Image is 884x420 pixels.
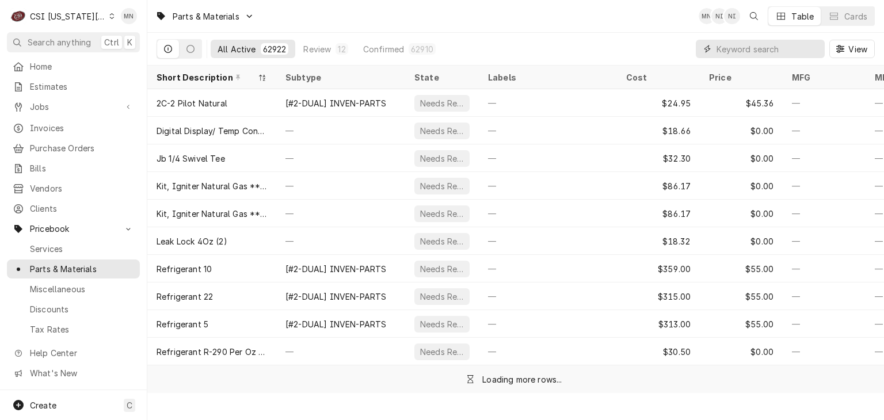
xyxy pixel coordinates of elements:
[617,89,700,117] div: $24.95
[276,227,405,255] div: —
[30,122,134,134] span: Invoices
[711,8,727,24] div: NI
[10,8,26,24] div: CSI Kansas City's Avatar
[617,227,700,255] div: $18.32
[30,303,134,315] span: Discounts
[30,81,134,93] span: Estimates
[30,400,56,410] span: Create
[724,8,740,24] div: Nate Ingram's Avatar
[7,179,140,198] a: Vendors
[7,57,140,76] a: Home
[479,227,617,255] div: —
[276,117,405,144] div: —
[479,200,617,227] div: —
[711,8,727,24] div: Nate Ingram's Avatar
[617,282,700,310] div: $315.00
[700,117,783,144] div: $0.00
[157,180,267,192] div: Kit, Igniter Natural Gas **Replaces Fry-8263054**
[709,71,771,83] div: Price
[7,32,140,52] button: Search anythingCtrlK
[7,199,140,218] a: Clients
[419,235,465,247] div: Needs Review
[411,43,433,55] div: 62910
[285,71,394,83] div: Subtype
[30,243,134,255] span: Services
[157,346,267,358] div: Refrigerant R-290 Per Oz (See Note)
[30,367,133,379] span: What's New
[846,43,870,55] span: View
[419,152,465,165] div: Needs Review
[7,259,140,278] a: Parts & Materials
[617,338,700,365] div: $30.50
[30,10,106,22] div: CSI [US_STATE][GEOGRAPHIC_DATA]
[276,338,405,365] div: —
[419,180,465,192] div: Needs Review
[157,318,208,330] div: Refrigerant 5
[7,280,140,299] a: Miscellaneous
[157,125,267,137] div: Digital Display/ Temp Controller
[104,36,119,48] span: Ctrl
[263,43,287,55] div: 62922
[479,255,617,282] div: —
[700,227,783,255] div: $0.00
[414,71,467,83] div: State
[479,282,617,310] div: —
[157,291,213,303] div: Refrigerant 22
[7,119,140,138] a: Invoices
[7,77,140,96] a: Estimates
[303,43,331,55] div: Review
[783,89,866,117] div: —
[783,172,866,200] div: —
[479,172,617,200] div: —
[617,172,700,200] div: $86.17
[699,8,715,24] div: Melissa Nehls's Avatar
[30,283,134,295] span: Miscellaneous
[173,10,239,22] span: Parts & Materials
[724,8,740,24] div: NI
[617,144,700,172] div: $32.30
[338,43,345,55] div: 12
[7,139,140,158] a: Purchase Orders
[783,200,866,227] div: —
[479,310,617,338] div: —
[157,152,225,165] div: Jb 1/4 Swivel Tee
[285,318,386,330] div: [#2-DUAL] INVEN-PARTS
[479,338,617,365] div: —
[700,200,783,227] div: $0.00
[419,318,465,330] div: Needs Review
[157,71,256,83] div: Short Description
[121,8,137,24] div: MN
[783,227,866,255] div: —
[285,263,386,275] div: [#2-DUAL] INVEN-PARTS
[419,263,465,275] div: Needs Review
[30,142,134,154] span: Purchase Orders
[157,263,212,275] div: Refrigerant 10
[7,343,140,362] a: Go to Help Center
[157,235,227,247] div: Leak Lock 4Oz (2)
[30,263,134,275] span: Parts & Materials
[700,172,783,200] div: $0.00
[617,117,700,144] div: $18.66
[30,162,134,174] span: Bills
[285,97,386,109] div: [#2-DUAL] INVEN-PARTS
[30,101,117,113] span: Jobs
[479,89,617,117] div: —
[482,373,562,385] div: Loading more rows...
[419,208,465,220] div: Needs Review
[699,8,715,24] div: MN
[745,7,763,25] button: Open search
[285,291,386,303] div: [#2-DUAL] INVEN-PARTS
[157,97,227,109] div: 2C-2 Pilot Natural
[488,71,608,83] div: Labels
[10,8,26,24] div: C
[419,346,465,358] div: Needs Review
[479,144,617,172] div: —
[783,282,866,310] div: —
[127,36,132,48] span: K
[157,208,267,220] div: Kit, Igniter Natural Gas ***Replaces Fry-8263054** (1)
[791,10,814,22] div: Table
[7,364,140,383] a: Go to What's New
[844,10,867,22] div: Cards
[30,182,134,194] span: Vendors
[7,300,140,319] a: Discounts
